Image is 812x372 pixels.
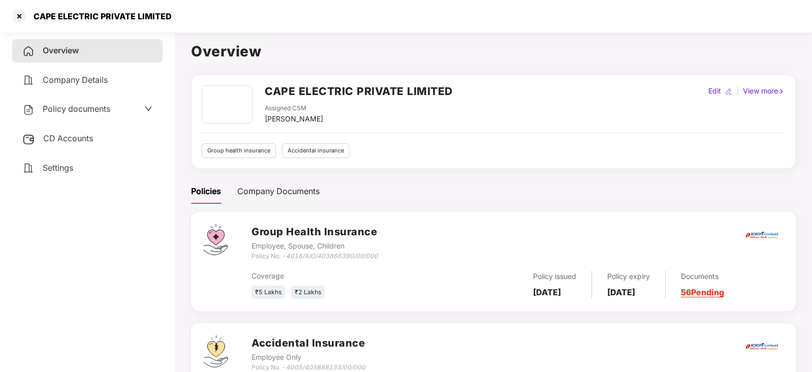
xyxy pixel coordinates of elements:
[725,88,732,95] img: editIcon
[252,270,429,282] div: Coverage
[43,104,110,114] span: Policy documents
[291,286,325,299] div: ₹2 Lakhs
[533,287,561,297] b: [DATE]
[237,185,320,198] div: Company Documents
[286,252,378,260] i: 4016/X/O/403866390/00/000
[252,286,285,299] div: ₹5 Lakhs
[286,363,365,371] i: 4005/403888133/00/000
[778,88,785,95] img: rightIcon
[252,224,378,240] h3: Group Health Insurance
[282,143,350,158] div: Accidental insurance
[252,240,378,252] div: Employee, Spouse, Children
[22,74,35,86] img: svg+xml;base64,PHN2ZyB4bWxucz0iaHR0cDovL3d3dy53My5vcmcvMjAwMC9zdmciIHdpZHRoPSIyNCIgaGVpZ2h0PSIyNC...
[607,287,635,297] b: [DATE]
[743,229,780,241] img: icici.png
[22,45,35,57] img: svg+xml;base64,PHN2ZyB4bWxucz0iaHR0cDovL3d3dy53My5vcmcvMjAwMC9zdmciIHdpZHRoPSIyNCIgaGVpZ2h0PSIyNC...
[191,40,796,63] h1: Overview
[734,85,741,97] div: |
[43,45,79,55] span: Overview
[533,271,576,282] div: Policy issued
[22,162,35,174] img: svg+xml;base64,PHN2ZyB4bWxucz0iaHR0cDovL3d3dy53My5vcmcvMjAwMC9zdmciIHdpZHRoPSIyNCIgaGVpZ2h0PSIyNC...
[22,104,35,116] img: svg+xml;base64,PHN2ZyB4bWxucz0iaHR0cDovL3d3dy53My5vcmcvMjAwMC9zdmciIHdpZHRoPSIyNCIgaGVpZ2h0PSIyNC...
[265,104,323,113] div: Assigned CSM
[265,83,453,100] h2: CAPE ELECTRIC PRIVATE LIMITED
[43,163,73,173] span: Settings
[743,340,780,353] img: icici.png
[43,133,93,143] span: CD Accounts
[252,352,365,363] div: Employee Only
[43,75,108,85] span: Company Details
[22,133,35,145] img: svg+xml;base64,PHN2ZyB3aWR0aD0iMjUiIGhlaWdodD0iMjQiIHZpZXdCb3g9IjAgMCAyNSAyNCIgZmlsbD0ibm9uZSIgeG...
[203,335,228,367] img: svg+xml;base64,PHN2ZyB4bWxucz0iaHR0cDovL3d3dy53My5vcmcvMjAwMC9zdmciIHdpZHRoPSI0OS4zMjEiIGhlaWdodD...
[252,335,365,351] h3: Accidental Insurance
[27,11,172,21] div: CAPE ELECTRIC PRIVATE LIMITED
[144,105,152,113] span: down
[202,143,276,158] div: Group health insurance
[252,252,378,261] div: Policy No. -
[706,85,723,97] div: Edit
[681,271,724,282] div: Documents
[607,271,650,282] div: Policy expiry
[265,113,323,125] div: [PERSON_NAME]
[741,85,787,97] div: View more
[191,185,221,198] div: Policies
[681,287,724,297] a: 56 Pending
[203,224,228,255] img: svg+xml;base64,PHN2ZyB4bWxucz0iaHR0cDovL3d3dy53My5vcmcvMjAwMC9zdmciIHdpZHRoPSI0Ny43MTQiIGhlaWdodD...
